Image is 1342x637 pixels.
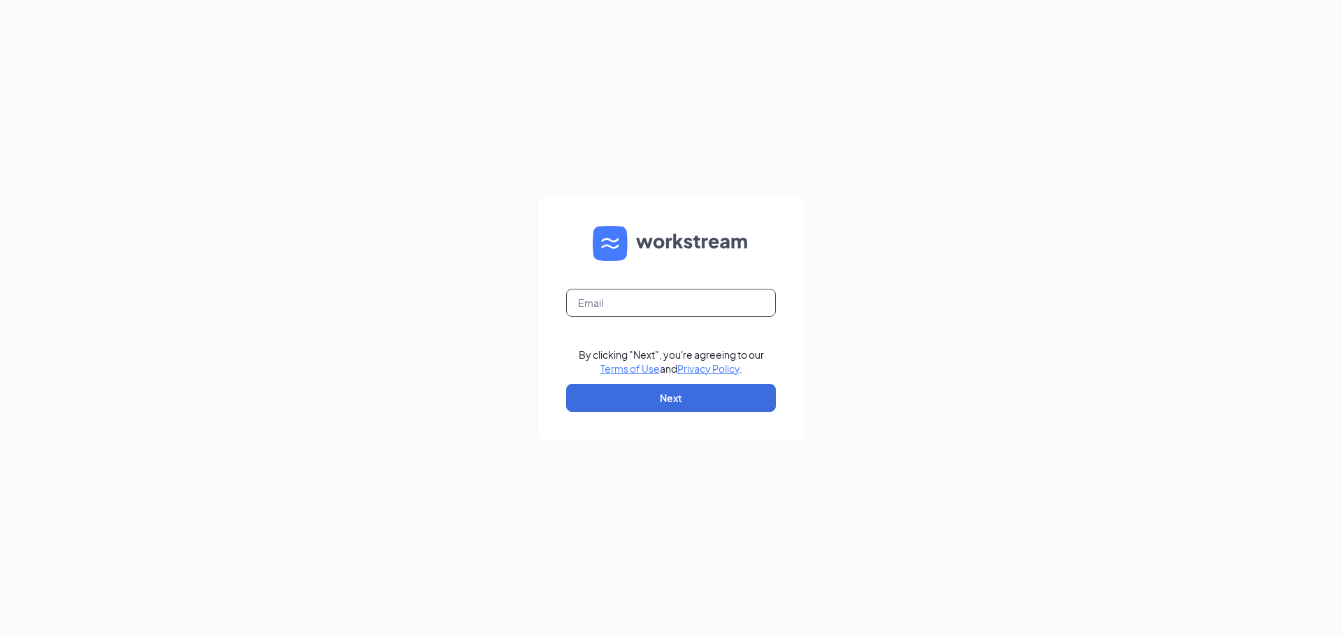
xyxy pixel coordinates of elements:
[677,362,739,375] a: Privacy Policy
[566,289,776,317] input: Email
[566,384,776,412] button: Next
[600,362,660,375] a: Terms of Use
[579,348,764,375] div: By clicking "Next", you're agreeing to our and .
[593,226,749,261] img: WS logo and Workstream text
